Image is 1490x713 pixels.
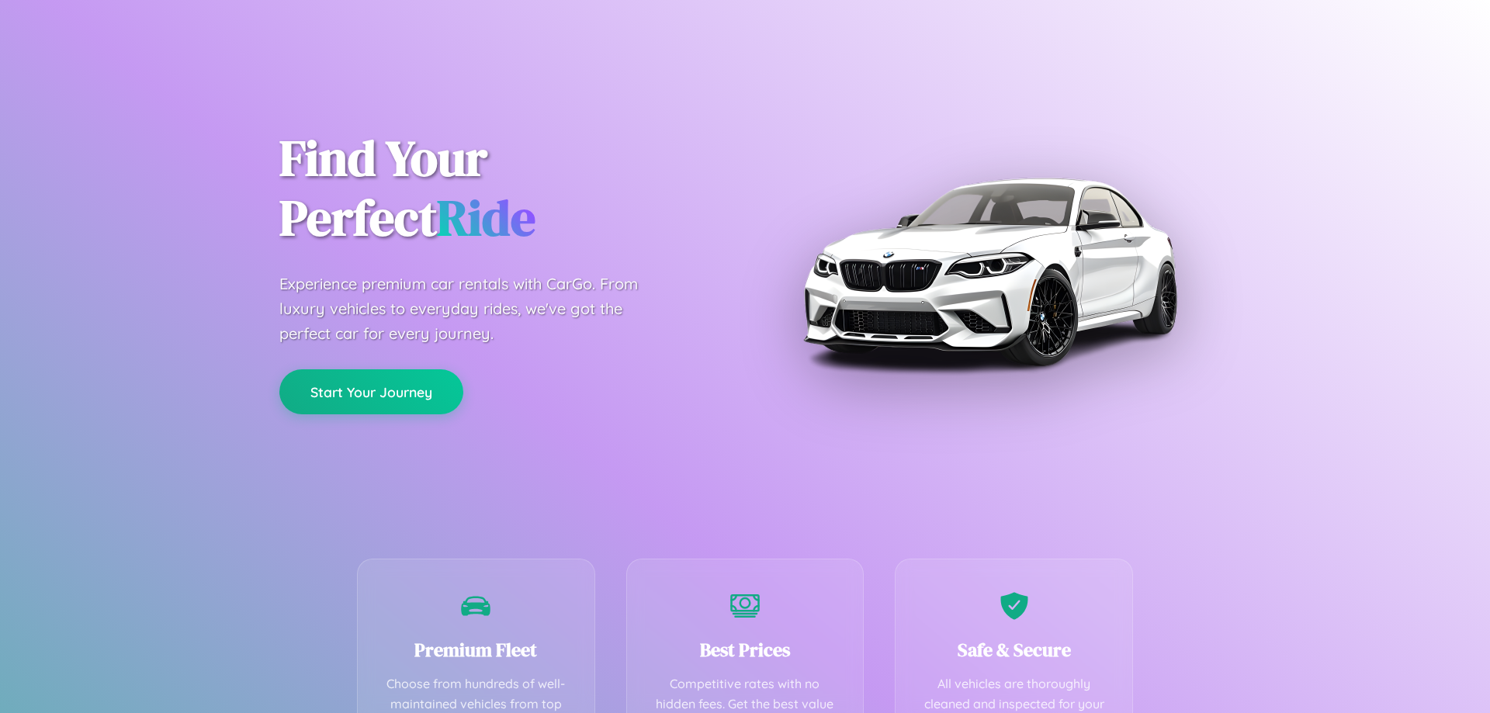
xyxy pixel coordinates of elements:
[437,184,535,251] span: Ride
[795,78,1183,466] img: Premium BMW car rental vehicle
[279,272,667,346] p: Experience premium car rentals with CarGo. From luxury vehicles to everyday rides, we've got the ...
[919,637,1109,663] h3: Safe & Secure
[650,637,840,663] h3: Best Prices
[381,637,571,663] h3: Premium Fleet
[279,369,463,414] button: Start Your Journey
[279,129,722,248] h1: Find Your Perfect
